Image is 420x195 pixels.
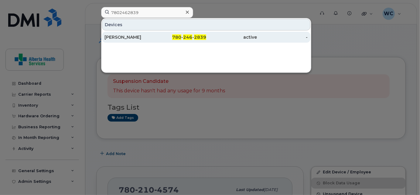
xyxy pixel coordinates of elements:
[104,34,155,40] div: [PERSON_NAME]
[172,34,181,40] span: 780
[155,34,206,40] div: - -
[102,32,310,43] a: [PERSON_NAME]780-246-2839active-
[194,34,206,40] span: 2839
[257,34,308,40] div: -
[183,34,192,40] span: 246
[206,34,257,40] div: active
[102,19,310,30] div: Devices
